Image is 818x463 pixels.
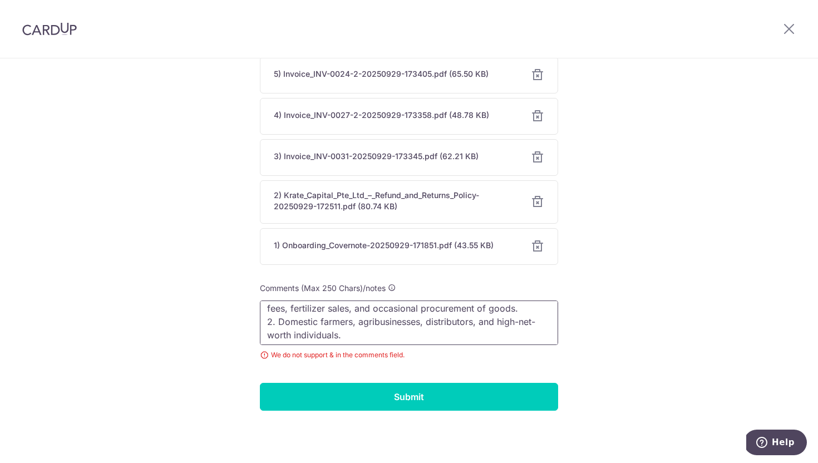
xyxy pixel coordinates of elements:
div: We do not support & in the comments field. [260,349,558,361]
div: 1) Onboarding_Covernote-20250929-171851.pdf (43.55 KB) [274,240,518,251]
div: 5) Invoice_INV-0024-2-20250929-173405.pdf (65.50 KB) [274,68,518,80]
iframe: Opens a widget where you can find more information [746,430,807,457]
input: Submit [260,383,558,411]
span: Comments (Max 250 Chars)/notes [260,283,386,293]
div: 2) Krate_Capital_Pte_Ltd_–_Refund_and_Returns_Policy-20250929-172511.pdf (80.74 KB) [274,190,518,212]
div: 4) Invoice_INV-0027-2-20250929-173358.pdf (48.78 KB) [274,110,518,121]
div: 3) Invoice_INV-0031-20250929-173345.pdf (62.21 KB) [274,151,518,162]
img: CardUp [22,22,77,36]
